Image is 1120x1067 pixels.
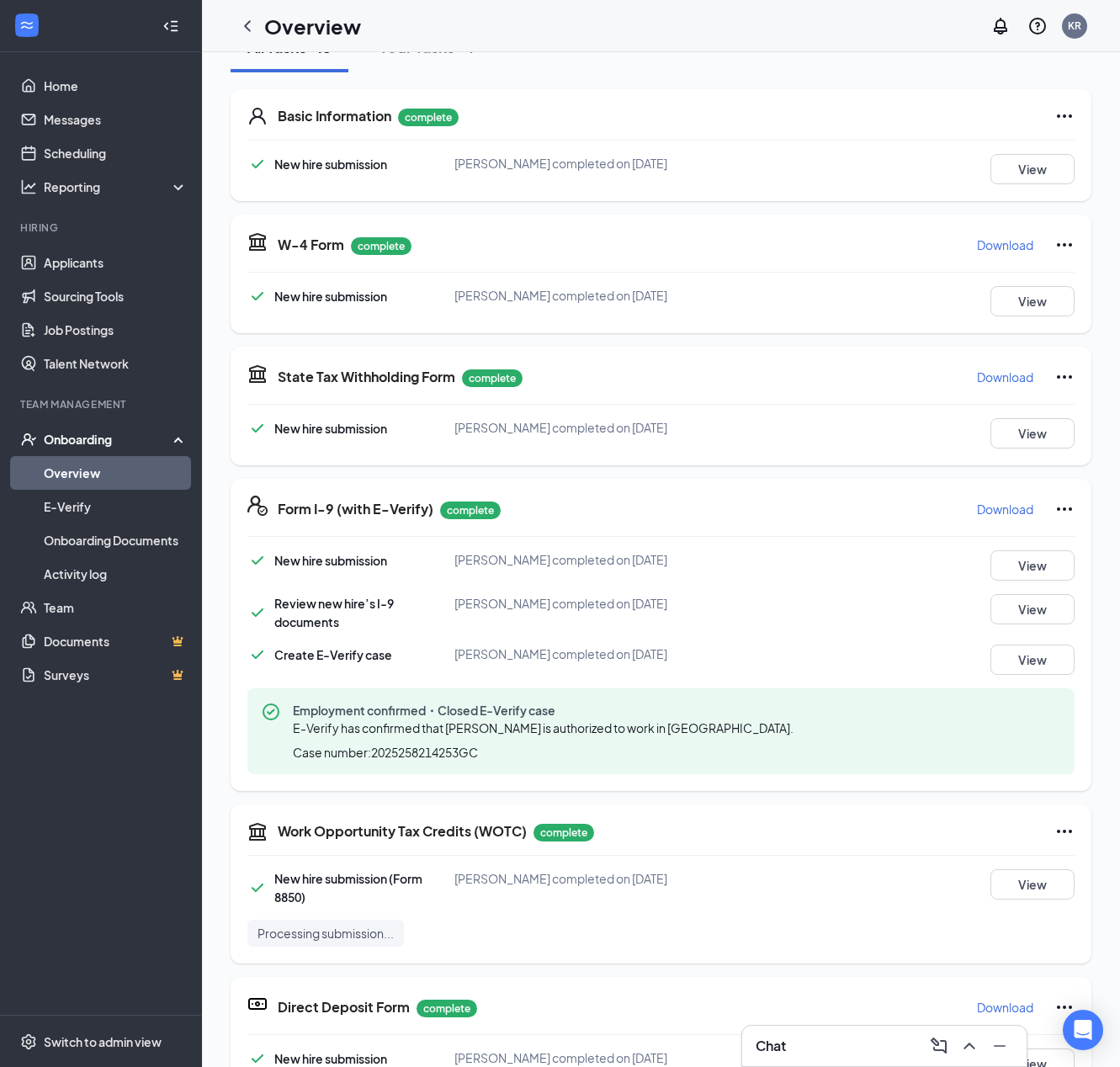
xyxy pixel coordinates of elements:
button: View [990,645,1075,675]
span: [PERSON_NAME] completed on [DATE] [454,1050,667,1065]
span: [PERSON_NAME] completed on [DATE] [454,871,667,886]
span: E-Verify has confirmed that [PERSON_NAME] is authorized to work in [GEOGRAPHIC_DATA]. [293,720,794,735]
svg: Notifications [990,16,1011,36]
span: New hire submission (Form 8850) [274,871,422,905]
a: Messages [44,103,188,136]
svg: Ellipses [1054,106,1075,126]
svg: UserCheck [20,431,37,448]
a: Sourcing Tools [44,279,188,313]
svg: Checkmark [247,645,268,665]
span: Employment confirmed・Closed E-Verify case [293,702,800,719]
span: New hire submission [274,289,387,304]
svg: Collapse [162,18,179,35]
p: complete [351,237,411,255]
a: Home [44,69,188,103]
span: New hire submission [274,553,387,568]
svg: Settings [20,1033,37,1050]
h5: Work Opportunity Tax Credits (WOTC) [278,822,527,841]
svg: WorkstreamLogo [19,17,35,34]
svg: Analysis [20,178,37,195]
span: [PERSON_NAME] completed on [DATE] [454,552,667,567]
svg: Ellipses [1054,499,1075,519]
div: Team Management [20,397,184,411]
svg: FormI9EVerifyIcon [247,496,268,516]
div: Onboarding [44,431,173,448]
button: View [990,286,1075,316]
div: KR [1068,19,1081,33]
span: [PERSON_NAME] completed on [DATE] [454,420,667,435]
button: View [990,869,1075,900]
svg: Checkmark [247,286,268,306]
button: ComposeMessage [926,1032,953,1059]
a: Scheduling [44,136,188,170]
svg: ComposeMessage [929,1036,949,1056]
svg: Checkmark [247,603,268,623]
a: Applicants [44,246,188,279]
a: Activity log [44,557,188,591]
p: Download [977,999,1033,1016]
a: Overview [44,456,188,490]
button: ChevronUp [956,1032,983,1059]
button: View [990,550,1075,581]
svg: ChevronUp [959,1036,979,1056]
button: Download [976,231,1034,258]
svg: Checkmark [247,418,268,438]
span: New hire submission [274,157,387,172]
a: SurveysCrown [44,658,188,692]
svg: Ellipses [1054,997,1075,1017]
svg: TaxGovernmentIcon [247,364,268,384]
span: [PERSON_NAME] completed on [DATE] [454,596,667,611]
h5: State Tax Withholding Form [278,368,455,386]
a: E-Verify [44,490,188,523]
div: Reporting [44,178,188,195]
a: Talent Network [44,347,188,380]
h5: Direct Deposit Form [278,998,410,1017]
p: Download [977,369,1033,385]
div: Switch to admin view [44,1033,162,1050]
p: Download [977,501,1033,518]
h3: Chat [756,1037,786,1055]
a: Team [44,591,188,624]
a: Onboarding Documents [44,523,188,557]
span: New hire submission [274,1051,387,1066]
span: Review new hire’s I-9 documents [274,596,394,629]
span: Processing submission... [257,925,394,942]
button: View [990,154,1075,184]
h1: Overview [264,12,361,40]
svg: Ellipses [1054,821,1075,841]
span: [PERSON_NAME] completed on [DATE] [454,288,667,303]
h5: Form I-9 (with E-Verify) [278,500,433,518]
svg: ChevronLeft [237,16,257,36]
h5: W-4 Form [278,236,344,254]
button: Download [976,496,1034,523]
svg: TaxGovernmentIcon [247,821,268,841]
p: complete [398,109,459,126]
svg: QuestionInfo [1027,16,1048,36]
button: Download [976,994,1034,1021]
svg: CheckmarkCircle [261,702,281,722]
button: View [990,594,1075,624]
svg: Ellipses [1054,367,1075,387]
p: complete [440,502,501,519]
svg: Checkmark [247,550,268,571]
a: Job Postings [44,313,188,347]
svg: DirectDepositIcon [247,994,268,1014]
a: DocumentsCrown [44,624,188,658]
span: Create E-Verify case [274,647,392,662]
span: [PERSON_NAME] completed on [DATE] [454,156,667,171]
button: View [990,418,1075,449]
button: Download [976,364,1034,390]
h5: Basic Information [278,107,391,125]
span: [PERSON_NAME] completed on [DATE] [454,646,667,661]
div: Open Intercom Messenger [1063,1010,1103,1050]
span: Case number: 2025258214253GC [293,744,478,761]
div: Hiring [20,220,184,235]
svg: Ellipses [1054,235,1075,255]
p: complete [462,369,523,387]
svg: Checkmark [247,878,268,898]
svg: Minimize [990,1036,1010,1056]
button: Minimize [986,1032,1013,1059]
svg: TaxGovernmentIcon [247,231,268,252]
svg: Checkmark [247,154,268,174]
